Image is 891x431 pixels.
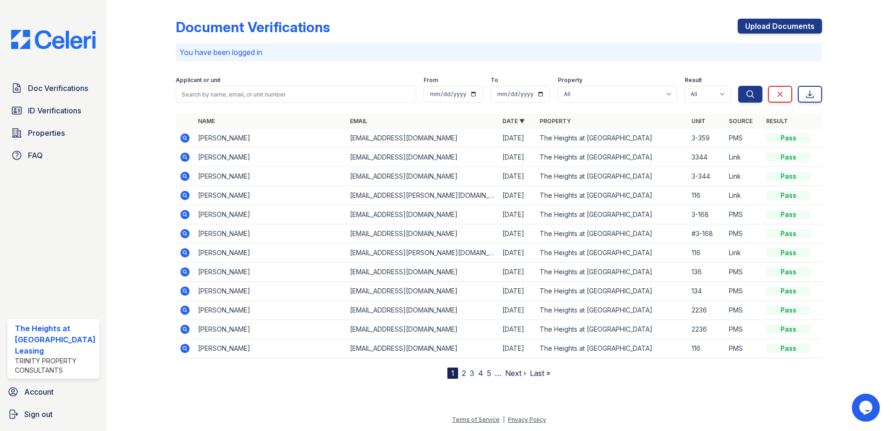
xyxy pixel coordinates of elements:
[766,191,811,200] div: Pass
[766,325,811,334] div: Pass
[194,263,347,282] td: [PERSON_NAME]
[346,282,499,301] td: [EMAIL_ADDRESS][DOMAIN_NAME]
[24,409,53,420] span: Sign out
[4,405,103,424] a: Sign out
[725,205,762,224] td: PMS
[692,118,706,125] a: Unit
[346,129,499,148] td: [EMAIL_ADDRESS][DOMAIN_NAME]
[491,76,498,84] label: To
[688,129,725,148] td: 3-359
[7,124,99,142] a: Properties
[28,150,43,161] span: FAQ
[499,167,536,186] td: [DATE]
[536,167,688,186] td: The Heights at [GEOGRAPHIC_DATA]
[725,320,762,339] td: PMS
[194,167,347,186] td: [PERSON_NAME]
[28,105,81,116] span: ID Verifications
[688,224,725,243] td: #3-168
[194,282,347,301] td: [PERSON_NAME]
[688,205,725,224] td: 3-168
[499,243,536,263] td: [DATE]
[7,79,99,97] a: Doc Verifications
[28,127,65,139] span: Properties
[685,76,702,84] label: Result
[499,339,536,358] td: [DATE]
[194,148,347,167] td: [PERSON_NAME]
[194,205,347,224] td: [PERSON_NAME]
[725,263,762,282] td: PMS
[346,148,499,167] td: [EMAIL_ADDRESS][DOMAIN_NAME]
[725,148,762,167] td: Link
[688,301,725,320] td: 2236
[194,224,347,243] td: [PERSON_NAME]
[346,301,499,320] td: [EMAIL_ADDRESS][DOMAIN_NAME]
[346,243,499,263] td: [EMAIL_ADDRESS][PERSON_NAME][DOMAIN_NAME]
[176,76,220,84] label: Applicant or unit
[447,368,458,379] div: 1
[852,394,882,422] iframe: chat widget
[536,224,688,243] td: The Heights at [GEOGRAPHIC_DATA]
[725,339,762,358] td: PMS
[766,229,811,238] div: Pass
[478,368,483,378] a: 4
[346,186,499,205] td: [EMAIL_ADDRESS][PERSON_NAME][DOMAIN_NAME]
[346,167,499,186] td: [EMAIL_ADDRESS][DOMAIN_NAME]
[499,148,536,167] td: [DATE]
[508,416,546,423] a: Privacy Policy
[7,101,99,120] a: ID Verifications
[462,368,466,378] a: 2
[176,19,330,35] div: Document Verifications
[499,129,536,148] td: [DATE]
[4,30,103,49] img: CE_Logo_Blue-a8612792a0a2168367f1c8372b55b34899dd931a85d93a1a3d3e32e68fde9ad4.png
[536,320,688,339] td: The Heights at [GEOGRAPHIC_DATA]
[194,339,347,358] td: [PERSON_NAME]
[499,186,536,205] td: [DATE]
[502,118,525,125] a: Date ▼
[766,267,811,277] div: Pass
[766,172,811,181] div: Pass
[725,129,762,148] td: PMS
[452,416,500,423] a: Terms of Service
[536,148,688,167] td: The Heights at [GEOGRAPHIC_DATA]
[725,186,762,205] td: Link
[15,323,96,356] div: The Heights at [GEOGRAPHIC_DATA] Leasing
[729,118,753,125] a: Source
[7,146,99,165] a: FAQ
[194,186,347,205] td: [PERSON_NAME]
[470,368,474,378] a: 3
[688,282,725,301] td: 134
[28,83,88,94] span: Doc Verifications
[725,224,762,243] td: PMS
[725,282,762,301] td: PMS
[424,76,438,84] label: From
[499,263,536,282] td: [DATE]
[503,416,505,423] div: |
[198,118,215,125] a: Name
[725,243,762,263] td: Link
[346,205,499,224] td: [EMAIL_ADDRESS][DOMAIN_NAME]
[536,205,688,224] td: The Heights at [GEOGRAPHIC_DATA]
[179,47,819,58] p: You have been logged in
[766,286,811,296] div: Pass
[688,320,725,339] td: 2236
[536,339,688,358] td: The Heights at [GEOGRAPHIC_DATA]
[505,368,526,378] a: Next ›
[536,282,688,301] td: The Heights at [GEOGRAPHIC_DATA]
[725,167,762,186] td: Link
[766,133,811,143] div: Pass
[738,19,822,34] a: Upload Documents
[536,129,688,148] td: The Heights at [GEOGRAPHIC_DATA]
[766,153,811,162] div: Pass
[495,368,501,379] span: …
[688,167,725,186] td: 3-344
[530,368,550,378] a: Last »
[688,263,725,282] td: 136
[558,76,583,84] label: Property
[688,148,725,167] td: 3344
[346,320,499,339] td: [EMAIL_ADDRESS][DOMAIN_NAME]
[24,386,54,397] span: Account
[766,344,811,353] div: Pass
[766,210,811,219] div: Pass
[176,86,417,103] input: Search by name, email, or unit number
